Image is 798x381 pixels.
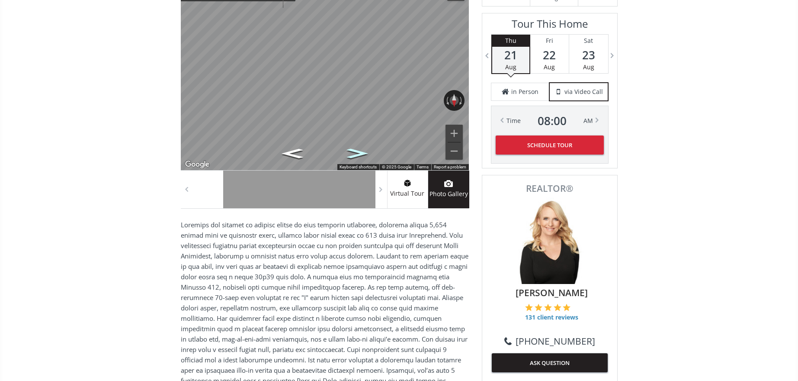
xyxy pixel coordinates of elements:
a: virtual tour iconVirtual Tour [387,171,428,208]
path: Go East, AB-549 [272,146,312,161]
span: Aug [505,63,516,71]
span: Aug [583,63,594,71]
img: Google [183,159,212,170]
button: Reset the view [449,90,458,111]
div: Time AM [506,115,593,127]
a: Report a problem [434,165,466,169]
span: 08 : 00 [538,115,567,127]
img: 4 of 5 stars [554,304,561,311]
button: ASK QUESTION [492,353,608,372]
button: Zoom in [445,125,463,142]
span: via Video Call [564,87,603,96]
img: 5 of 5 stars [563,304,570,311]
div: Fri [530,35,569,47]
span: Aug [544,63,555,71]
span: 131 client reviews [525,313,578,322]
span: REALTOR® [492,184,608,193]
h3: Tour This Home [491,18,609,34]
button: Rotate counterclockwise [444,90,450,111]
span: 23 [569,49,608,61]
div: Thu [492,35,529,47]
a: [PHONE_NUMBER] [504,335,595,348]
img: 3 of 5 stars [544,304,552,311]
button: Zoom out [445,142,463,160]
span: 22 [530,49,569,61]
a: Terms [417,165,429,169]
img: 2 of 5 stars [535,304,542,311]
div: Sat [569,35,608,47]
span: in Person [511,87,538,96]
button: Keyboard shortcuts [340,164,377,170]
img: virtual tour icon [403,180,412,187]
img: 1 of 5 stars [525,304,533,311]
a: Open this area in Google Maps (opens a new window) [183,159,212,170]
span: 21 [492,49,529,61]
button: Rotate clockwise [458,90,465,111]
path: Go West, AB-549 [337,146,376,161]
span: Photo Gallery [428,189,469,199]
button: Schedule Tour [496,136,604,155]
span: [PERSON_NAME] [496,286,608,299]
span: Virtual Tour [387,189,428,199]
span: © 2025 Google [382,165,411,169]
img: Photo of Tracy Gibbs [506,197,593,284]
